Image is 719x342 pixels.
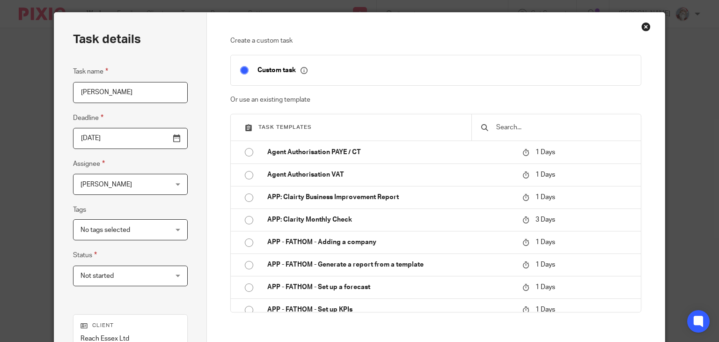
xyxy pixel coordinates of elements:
p: APP - FATHOM - Adding a company [267,238,513,247]
h2: Task details [73,31,141,47]
p: APP - FATHOM - Set up KPIs [267,305,513,314]
label: Tags [73,205,86,215]
p: Agent Authorisation VAT [267,170,513,179]
span: 1 Days [536,239,555,245]
input: Task name [73,82,188,103]
span: Not started [81,273,114,279]
span: 1 Days [536,194,555,201]
span: 1 Days [536,171,555,178]
span: 1 Days [536,149,555,156]
input: Search... [495,122,631,133]
p: Custom task [257,66,308,74]
p: Agent Authorisation PAYE / CT [267,148,513,157]
label: Deadline [73,112,103,123]
p: APP - FATHOM - Set up a forecast [267,283,513,292]
span: No tags selected [81,227,130,233]
p: APP: Clairty Business Improvement Report [267,193,513,202]
span: [PERSON_NAME] [81,181,132,188]
div: Close this dialog window [641,22,651,31]
p: APP: Clarity Monthly Check [267,215,513,224]
label: Status [73,250,97,260]
label: Task name [73,66,108,77]
label: Assignee [73,158,105,169]
span: 1 Days [536,306,555,313]
span: 3 Days [536,216,555,223]
span: 1 Days [536,284,555,290]
span: 1 Days [536,261,555,268]
span: Task templates [258,125,312,130]
p: Create a custom task [230,36,641,45]
input: Use the arrow keys to pick a date [73,128,188,149]
p: Or use an existing template [230,95,641,104]
p: APP - FATHOM - Generate a report from a template [267,260,513,269]
p: Client [81,322,180,329]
